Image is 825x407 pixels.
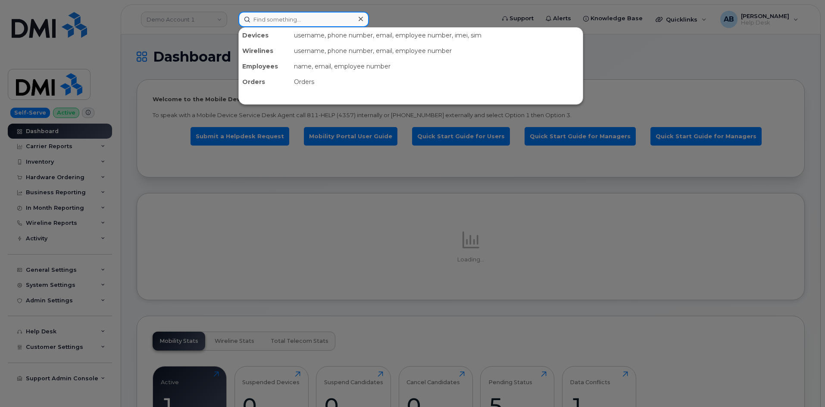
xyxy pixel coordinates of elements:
div: username, phone number, email, employee number, imei, sim [291,28,583,43]
div: Orders [291,74,583,90]
div: Wirelines [239,43,291,59]
div: username, phone number, email, employee number [291,43,583,59]
div: Devices [239,28,291,43]
div: Orders [239,74,291,90]
div: Employees [239,59,291,74]
div: name, email, employee number [291,59,583,74]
